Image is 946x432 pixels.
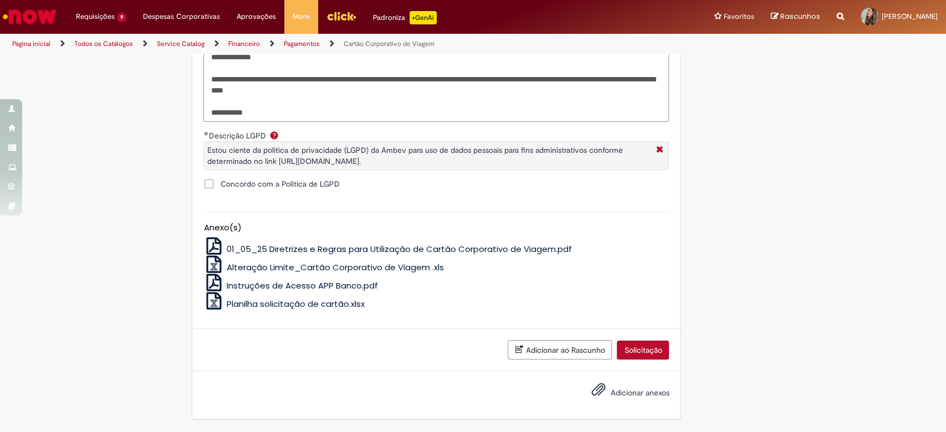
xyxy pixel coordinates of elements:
[117,13,126,22] span: 9
[8,34,622,54] ul: Trilhas de página
[237,11,276,22] span: Aprovações
[882,12,938,21] span: [PERSON_NAME]
[268,131,281,140] span: Ajuda para Descrição LGPD
[157,39,204,48] a: Service Catalog
[203,280,378,291] a: Instruções de Acesso APP Banco.pdf
[228,39,260,48] a: Financeiro
[410,11,437,24] p: +GenAi
[203,131,208,136] span: Obrigatório Preenchido
[76,11,115,22] span: Requisições
[12,39,50,48] a: Página inicial
[771,12,820,22] a: Rascunhos
[617,341,669,359] button: Solicitação
[227,280,378,291] span: Instruções de Acesso APP Banco.pdf
[203,261,444,273] a: Alteração Limite_Cartão Corporativo de Viagem .xls
[227,298,365,310] span: Planilha solicitação de cartão.xlsx
[653,145,666,156] i: Fechar Mais Informações Por question_descricao_lgpd
[588,379,608,405] button: Adicionar anexos
[203,243,572,255] a: 01_05_25 Diretrizes e Regras para Utilização de Cartão Corporativo de Viagem.pdf
[326,8,356,24] img: click_logo_yellow_360x200.png
[293,11,310,22] span: More
[610,388,669,398] span: Adicionar anexos
[284,39,320,48] a: Pagamentos
[203,48,669,122] textarea: Descrição
[344,39,434,48] a: Cartão Corporativo de Viagem
[724,11,754,22] span: Favoritos
[207,145,622,166] span: Estou ciente da politica de privacidade (LGPD) da Ambev para uso de dados pessoais para fins admi...
[227,243,572,255] span: 01_05_25 Diretrizes e Regras para Utilização de Cartão Corporativo de Viagem.pdf
[143,11,220,22] span: Despesas Corporativas
[208,131,268,141] span: Descrição LGPD
[203,223,669,233] h5: Anexo(s)
[74,39,133,48] a: Todos os Catálogos
[1,6,58,28] img: ServiceNow
[780,11,820,22] span: Rascunhos
[373,11,437,24] div: Padroniza
[508,340,612,359] button: Adicionar ao Rascunho
[220,178,339,189] span: Concordo com a Politica de LGPD
[227,261,444,273] span: Alteração Limite_Cartão Corporativo de Viagem .xls
[203,298,365,310] a: Planilha solicitação de cartão.xlsx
